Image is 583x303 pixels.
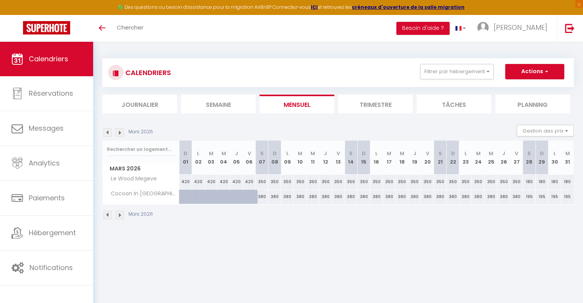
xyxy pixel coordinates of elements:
div: 380 [294,190,306,204]
div: 350 [434,175,447,189]
div: 420 [243,175,256,189]
abbr: V [425,150,429,157]
span: Le Wood Megeve [104,175,159,183]
div: 350 [396,175,408,189]
th: 12 [319,141,332,175]
div: 380 [484,190,497,204]
th: 13 [332,141,345,175]
th: 04 [217,141,230,175]
a: ICI [311,4,318,10]
span: Paiements [29,193,65,203]
span: Hébergement [29,228,76,237]
a: ... [PERSON_NAME] [471,15,557,42]
div: 350 [307,175,319,189]
div: 420 [205,175,217,189]
th: 18 [396,141,408,175]
th: 30 [548,141,561,175]
abbr: L [197,150,199,157]
th: 02 [192,141,205,175]
div: 420 [192,175,205,189]
div: 195 [523,190,535,204]
div: 350 [421,175,434,189]
abbr: L [465,150,467,157]
div: 350 [357,175,370,189]
a: Chercher [111,15,149,42]
div: 380 [281,190,294,204]
th: 09 [281,141,294,175]
abbr: S [349,150,353,157]
th: 16 [370,141,383,175]
span: Réservations [29,88,73,98]
div: 195 [548,190,561,204]
div: 350 [459,175,472,189]
th: 31 [561,141,574,175]
th: 14 [345,141,357,175]
abbr: J [502,150,505,157]
span: [PERSON_NAME] [494,23,547,32]
abbr: D [451,150,455,157]
th: 03 [205,141,217,175]
div: 350 [294,175,306,189]
div: 180 [523,175,535,189]
th: 06 [243,141,256,175]
abbr: M [489,150,493,157]
div: 180 [548,175,561,189]
span: Messages [29,123,64,133]
li: Planning [495,95,570,113]
li: Journalier [102,95,177,113]
div: 380 [268,190,281,204]
div: 380 [447,190,459,204]
abbr: M [222,150,226,157]
span: Chercher [117,23,143,31]
abbr: D [184,150,187,157]
abbr: V [515,150,518,157]
li: Mensuel [259,95,334,113]
abbr: D [273,150,277,157]
div: 380 [421,190,434,204]
abbr: D [362,150,366,157]
th: 10 [294,141,306,175]
abbr: M [476,150,481,157]
li: Semaine [181,95,256,113]
th: 28 [523,141,535,175]
th: 19 [408,141,421,175]
span: Cocoon In [GEOGRAPHIC_DATA] [104,190,181,198]
button: Besoin d'aide ? [396,22,450,35]
abbr: V [337,150,340,157]
button: Gestion des prix [517,125,574,136]
div: 350 [408,175,421,189]
div: 380 [472,190,484,204]
th: 25 [484,141,497,175]
abbr: M [298,150,302,157]
span: Analytics [29,158,60,168]
div: 380 [510,190,523,204]
th: 26 [498,141,510,175]
div: 350 [370,175,383,189]
div: 350 [383,175,396,189]
abbr: V [248,150,251,157]
th: 23 [459,141,472,175]
li: Tâches [417,95,491,113]
div: 350 [256,175,268,189]
div: 350 [484,175,497,189]
abbr: L [553,150,556,157]
h3: CALENDRIERS [123,64,171,81]
abbr: M [209,150,213,157]
div: 350 [498,175,510,189]
div: 350 [447,175,459,189]
th: 21 [434,141,447,175]
div: 350 [332,175,345,189]
div: 195 [535,190,548,204]
th: 27 [510,141,523,175]
div: 380 [459,190,472,204]
abbr: S [438,150,442,157]
span: Mars 2026 [103,163,179,174]
div: 380 [434,190,447,204]
abbr: S [527,150,531,157]
div: 350 [268,175,281,189]
div: 380 [408,190,421,204]
div: 350 [319,175,332,189]
span: Notifications [30,263,73,272]
div: 180 [561,175,574,189]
